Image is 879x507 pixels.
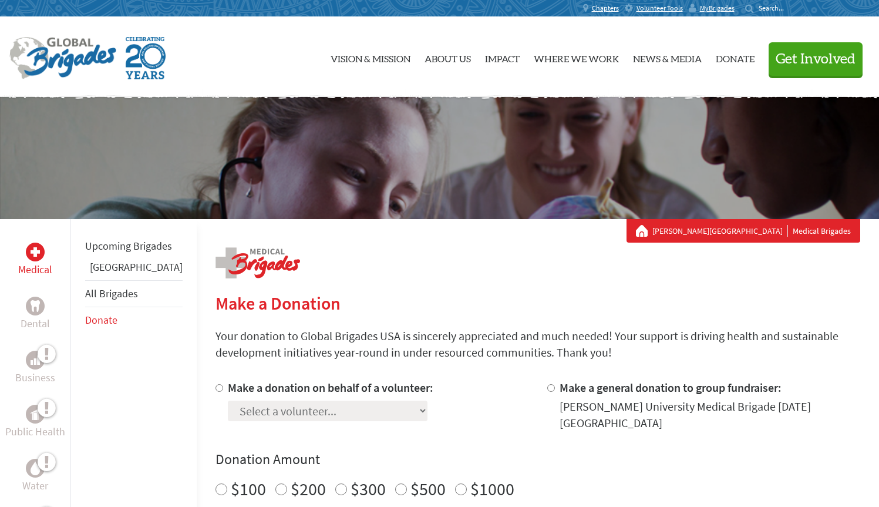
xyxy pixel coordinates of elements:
[633,26,702,88] a: News & Media
[26,459,45,478] div: Water
[26,405,45,424] div: Public Health
[215,293,860,314] h2: Make a Donation
[21,297,50,332] a: DentalDental
[85,239,172,253] a: Upcoming Brigades
[85,313,117,327] a: Donate
[470,478,514,500] label: $1000
[776,52,856,66] span: Get Involved
[18,261,52,278] p: Medical
[85,233,183,259] li: Upcoming Brigades
[31,408,40,420] img: Public Health
[31,247,40,257] img: Medical
[231,478,266,500] label: $100
[636,225,851,237] div: Medical Brigades
[5,424,65,440] p: Public Health
[90,260,183,274] a: [GEOGRAPHIC_DATA]
[560,380,782,395] label: Make a general donation to group fundraiser:
[26,243,45,261] div: Medical
[85,307,183,333] li: Donate
[652,225,788,237] a: [PERSON_NAME][GEOGRAPHIC_DATA]
[560,398,860,431] div: [PERSON_NAME] University Medical Brigade [DATE] [GEOGRAPHIC_DATA]
[410,478,446,500] label: $500
[85,287,138,300] a: All Brigades
[700,4,735,13] span: MyBrigades
[716,26,755,88] a: Donate
[759,4,792,12] input: Search...
[15,351,55,386] a: BusinessBusiness
[31,461,40,475] img: Water
[228,380,433,395] label: Make a donation on behalf of a volunteer:
[9,37,116,79] img: Global Brigades Logo
[85,259,183,280] li: Panama
[291,478,326,500] label: $200
[769,42,863,76] button: Get Involved
[592,4,619,13] span: Chapters
[215,328,860,361] p: Your donation to Global Brigades USA is sincerely appreciated and much needed! Your support is dr...
[636,4,683,13] span: Volunteer Tools
[31,300,40,311] img: Dental
[85,280,183,307] li: All Brigades
[215,450,860,469] h4: Donation Amount
[126,37,166,79] img: Global Brigades Celebrating 20 Years
[15,370,55,386] p: Business
[351,478,386,500] label: $300
[22,478,48,494] p: Water
[26,297,45,315] div: Dental
[425,26,471,88] a: About Us
[331,26,410,88] a: Vision & Mission
[31,355,40,365] img: Business
[485,26,520,88] a: Impact
[5,405,65,440] a: Public HealthPublic Health
[26,351,45,370] div: Business
[22,459,48,494] a: WaterWater
[215,247,300,278] img: logo-medical.png
[534,26,619,88] a: Where We Work
[21,315,50,332] p: Dental
[18,243,52,278] a: MedicalMedical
